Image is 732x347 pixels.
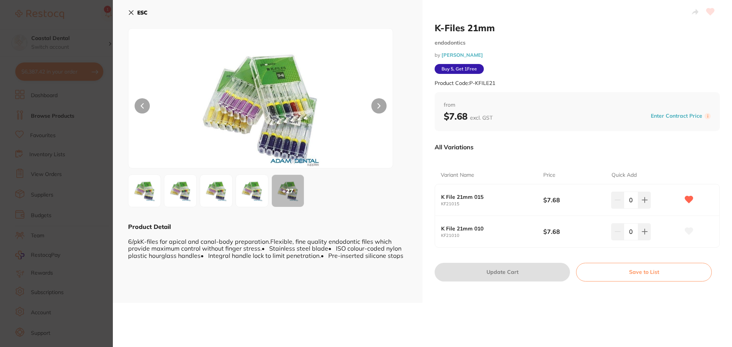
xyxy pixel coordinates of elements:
[441,52,483,58] a: [PERSON_NAME]
[128,6,148,19] button: ESC
[612,171,637,179] p: Quick Add
[167,177,194,205] img: MDguanBn
[441,201,543,206] small: KF21015
[202,177,230,205] img: MTAuanBn
[441,225,533,232] b: K File 21mm 010
[435,40,720,46] small: endodontics
[444,110,493,122] b: $7.68
[543,196,605,204] b: $7.68
[435,80,495,86] small: Product Code: P-KFILE21
[435,143,474,151] p: All Variations
[705,113,711,119] label: i
[441,194,533,200] b: K File 21mm 015
[441,171,474,179] p: Variant Name
[272,175,304,207] div: + 27
[181,48,340,168] img: MDYuanBn
[435,64,484,74] span: Buy 5, Get 1 Free
[137,9,148,16] b: ESC
[238,177,266,205] img: MTUuanBn
[131,177,158,205] img: MDYuanBn
[435,22,720,34] h2: K-Files 21mm
[435,263,570,281] button: Update Cart
[543,171,555,179] p: Price
[649,112,705,120] button: Enter Contract Price
[128,231,407,259] div: 6/pkK-files for apical and canal-body preparation.Flexible, fine quality endodontic files which p...
[470,114,493,121] span: excl. GST
[435,52,720,58] small: by
[128,223,171,230] b: Product Detail
[441,233,543,238] small: KF21010
[576,263,712,281] button: Save to List
[543,227,605,236] b: $7.68
[271,174,304,207] button: +27
[444,101,711,109] span: from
